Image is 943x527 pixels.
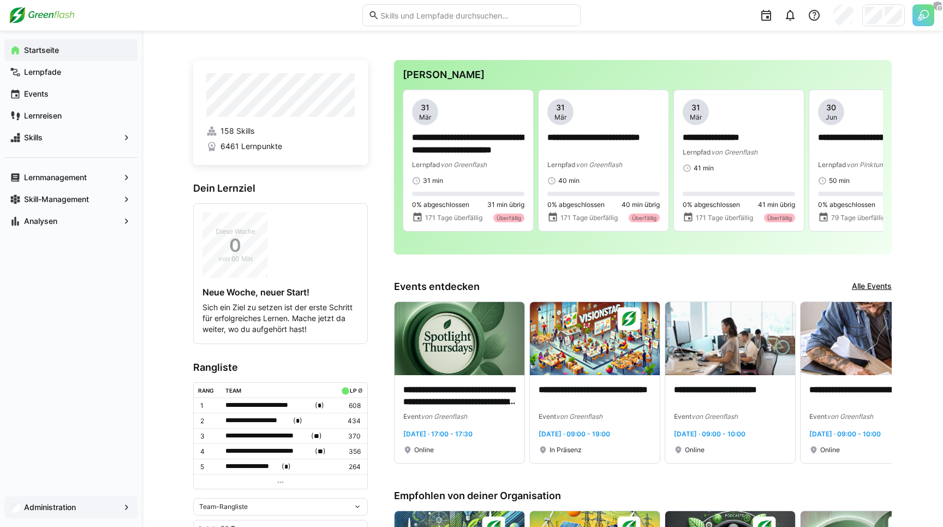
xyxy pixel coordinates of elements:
p: 370 [339,432,361,441]
span: 40 min [558,176,580,185]
span: Event [674,412,691,421]
span: Online [685,446,705,454]
p: 264 [339,463,361,471]
span: 79 Tage überfällig [831,214,886,222]
span: von Greenflash [711,148,757,156]
span: von Greenflash [440,161,487,169]
span: Lernpfad [412,161,440,169]
span: 171 Tage überfällig [560,214,618,222]
span: Event [809,412,827,421]
span: 0% abgeschlossen [412,200,469,209]
img: image [530,302,660,375]
span: Jun [826,113,837,122]
span: 171 Tage überfällig [696,214,753,222]
span: Mär [690,113,702,122]
span: von Pinktum [846,161,885,169]
a: ø [358,385,363,394]
h3: Rangliste [193,362,368,374]
span: [DATE] · 09:00 - 10:00 [674,430,745,438]
h3: Events entdecken [394,281,480,293]
p: 608 [339,401,361,410]
p: 1 [200,401,217,410]
span: 6461 Lernpunkte [220,141,282,152]
a: Alle Events [852,281,892,293]
div: Überfällig [493,214,524,222]
div: Team [225,387,241,394]
div: Überfällig [629,214,660,222]
span: In Präsenz [550,446,582,454]
span: von Greenflash [827,412,873,421]
span: 31 [421,102,429,113]
span: 31 [556,102,565,113]
h3: Dein Lernziel [193,182,368,194]
img: image [665,302,795,375]
span: ( ) [315,446,326,457]
p: 356 [339,447,361,456]
span: von Greenflash [691,412,738,421]
span: 0% abgeschlossen [547,200,605,209]
span: Event [539,412,556,421]
span: Mär [419,113,431,122]
input: Skills und Lernpfade durchsuchen… [379,10,575,20]
span: Online [414,446,434,454]
h3: Empfohlen von deiner Organisation [394,490,892,502]
img: image [395,302,524,375]
a: 158 Skills [206,126,355,137]
span: von Greenflash [421,412,467,421]
span: 41 min übrig [758,200,795,209]
span: 31 [691,102,700,113]
p: Sich ein Ziel zu setzen ist der erste Schritt für erfolgreiches Lernen. Mache jetzt da weiter, wo... [202,302,359,335]
span: 31 min übrig [487,200,524,209]
span: Online [820,446,840,454]
p: 5 [200,463,217,471]
h3: [PERSON_NAME] [403,69,883,81]
div: LP [350,387,356,394]
div: Überfällig [764,214,795,222]
span: von Greenflash [576,161,622,169]
span: 158 Skills [220,126,254,137]
span: Event [403,412,421,421]
span: ( ) [282,461,291,472]
span: 30 [826,102,836,113]
p: 434 [339,417,361,425]
span: 50 min [829,176,850,185]
span: 171 Tage überfällig [425,214,482,222]
p: 3 [200,432,217,441]
span: 41 min [694,164,714,173]
div: Rang [198,387,214,394]
span: ( ) [293,415,302,427]
span: Lernpfad [818,161,846,169]
span: [DATE] · 09:00 - 19:00 [539,430,610,438]
p: 2 [200,417,217,425]
span: Team-Rangliste [199,502,248,511]
span: Mär [554,113,566,122]
span: [DATE] · 09:00 - 10:00 [809,430,881,438]
span: 40 min übrig [622,200,660,209]
span: Lernpfad [683,148,711,156]
span: 0% abgeschlossen [683,200,740,209]
span: ( ) [311,430,322,442]
span: 31 min [423,176,443,185]
h4: Neue Woche, neuer Start! [202,287,359,298]
span: 0% abgeschlossen [818,200,875,209]
span: von Greenflash [556,412,602,421]
img: image [801,302,930,375]
span: Lernpfad [547,161,576,169]
span: ( ) [315,400,324,411]
p: 4 [200,447,217,456]
span: [DATE] · 17:00 - 17:30 [403,430,473,438]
